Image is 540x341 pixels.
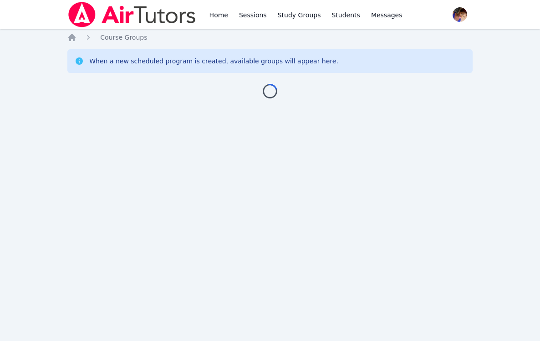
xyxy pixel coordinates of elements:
[100,34,147,41] span: Course Groups
[67,33,473,42] nav: Breadcrumb
[100,33,147,42] a: Course Groups
[371,10,402,20] span: Messages
[67,2,196,27] img: Air Tutors
[89,57,338,66] div: When a new scheduled program is created, available groups will appear here.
